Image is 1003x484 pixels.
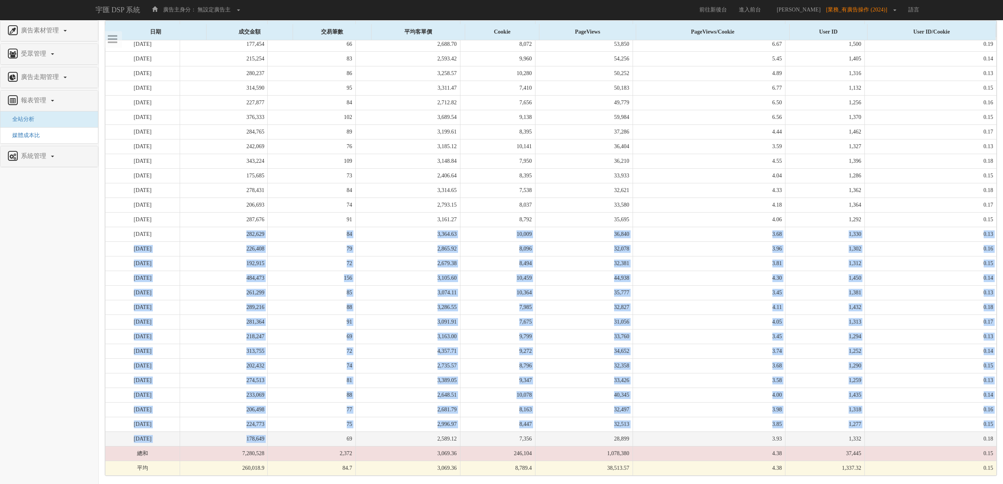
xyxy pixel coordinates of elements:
td: 35,695 [535,212,633,227]
td: 1,435 [785,388,865,402]
a: 報表管理 [6,94,92,107]
td: 37,286 [535,124,633,139]
td: 4.05 [633,315,785,329]
td: 313,755 [180,344,268,358]
td: 227,877 [180,95,268,110]
td: 0.17 [864,198,996,212]
td: 66 [268,37,355,52]
td: 34,652 [535,344,633,358]
td: 0.14 [864,51,996,66]
a: 媒體成本比 [6,132,40,138]
td: 36,404 [535,139,633,154]
td: 289,216 [180,300,268,315]
td: [DATE] [105,37,180,52]
td: [DATE] [105,154,180,168]
td: 8,792 [460,212,535,227]
td: 226,408 [180,241,268,256]
td: [DATE] [105,66,180,81]
td: 0.13 [864,227,996,241]
td: 8,796 [460,358,535,373]
td: 6.50 [633,95,785,110]
span: 受眾管理 [19,50,50,57]
td: 1,132 [785,81,865,95]
td: 2,681.79 [355,402,460,417]
td: 1,290 [785,358,865,373]
span: 廣告走期管理 [19,73,63,80]
td: [DATE] [105,51,180,66]
td: 0.15 [864,417,996,431]
td: [DATE] [105,212,180,227]
td: 72 [268,256,355,271]
td: 8,447 [460,417,535,431]
td: 1,286 [785,168,865,183]
td: 1,318 [785,402,865,417]
td: [DATE] [105,388,180,402]
td: 50,183 [535,81,633,95]
td: 3,105.60 [355,271,460,285]
td: 37,445 [785,446,865,461]
td: 0.13 [864,373,996,388]
td: 33,933 [535,168,633,183]
div: PageViews/Cookie [633,21,785,37]
td: 3,148.84 [355,154,460,168]
td: 32,381 [535,256,633,271]
td: 281,364 [180,315,268,329]
td: 287,676 [180,212,268,227]
span: [業務_有廣告操作 (2024)] [826,7,891,13]
td: 10,280 [460,66,535,81]
td: 40,345 [535,388,633,402]
td: 1,462 [785,124,865,139]
td: 7,410 [460,81,535,95]
div: Cookie [465,24,539,40]
td: 0.15 [864,212,996,227]
span: 系統管理 [19,153,50,159]
span: 無設定廣告主 [197,7,231,13]
td: [DATE] [105,329,180,344]
td: 0.18 [864,431,996,446]
td: 32,078 [535,241,633,256]
td: 4.89 [633,66,785,81]
td: [DATE] [105,183,180,198]
td: 91 [268,212,355,227]
td: 9,347 [460,373,535,388]
td: 91 [268,315,355,329]
td: 3.45 [633,285,785,300]
td: 3.93 [633,431,785,446]
td: 4.30 [633,271,785,285]
td: [DATE] [105,256,180,271]
td: 0.16 [864,402,996,417]
td: 2,688.70 [355,37,460,52]
div: User ID [790,24,867,40]
td: 206,693 [180,198,268,212]
td: 88 [268,300,355,315]
td: 1,327 [785,139,865,154]
td: [DATE] [105,198,180,212]
td: 7,675 [460,315,535,329]
td: 376,333 [180,110,268,124]
td: 10,078 [460,388,535,402]
td: 0.18 [864,300,996,315]
td: 274,513 [180,373,268,388]
td: 4.18 [633,198,785,212]
div: PageViews/Cookie [636,24,789,40]
td: 1,432 [785,300,865,315]
td: 35,777 [535,285,633,300]
td: 4.44 [633,124,785,139]
td: 215,254 [180,51,268,66]
td: 83 [268,51,355,66]
td: 1,312 [785,256,865,271]
td: 0.16 [864,95,996,110]
td: [DATE] [105,81,180,95]
td: 1,277 [785,417,865,431]
td: 75 [268,417,355,431]
td: 7,950 [460,154,535,168]
td: [DATE] [105,300,180,315]
td: [DATE] [105,417,180,431]
td: 1,256 [785,95,865,110]
td: 3,258.57 [355,66,460,81]
span: 廣告主身分： [163,7,196,13]
td: 10,459 [460,271,535,285]
td: 3,185.12 [355,139,460,154]
td: 77 [268,402,355,417]
td: 36,840 [535,227,633,241]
